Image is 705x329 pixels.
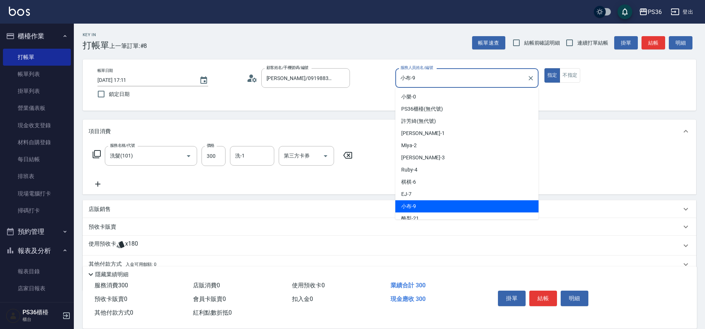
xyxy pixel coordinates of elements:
[391,282,426,289] span: 業績合計 300
[3,280,71,297] a: 店家日報表
[577,39,608,47] span: 連續打單結帳
[3,241,71,260] button: 報表及分析
[292,295,313,302] span: 扣入金 0
[23,316,60,323] p: 櫃台
[3,83,71,100] a: 掛單列表
[320,150,331,162] button: Open
[207,143,214,148] label: 價格
[561,291,588,306] button: 明細
[3,27,71,46] button: 櫃檯作業
[109,90,130,98] span: 鎖定日期
[83,200,696,218] div: 店販銷售
[3,66,71,83] a: 帳單列表
[3,168,71,185] a: 排班表
[193,295,226,302] span: 會員卡販賣 0
[95,271,128,278] p: 隱藏業績明細
[3,222,71,241] button: 預約管理
[83,32,109,37] h2: Key In
[292,282,325,289] span: 使用預收卡 0
[498,291,526,306] button: 掛單
[648,7,662,17] div: PS36
[83,236,696,256] div: 使用預收卡x180
[110,143,135,148] label: 服務名稱/代號
[3,117,71,134] a: 現金收支登錄
[669,36,692,50] button: 明細
[524,39,560,47] span: 結帳前確認明細
[94,282,128,289] span: 服務消費 300
[89,128,111,135] p: 項目消費
[401,142,417,149] span: Miya -2
[401,178,416,186] span: 棋棋 -6
[3,100,71,117] a: 營業儀表板
[401,117,436,125] span: 許芳綺 (無代號)
[401,105,443,113] span: PS36櫃檯 (無代號)
[401,166,417,174] span: Ruby -4
[89,223,116,231] p: 預收卡販賣
[97,74,192,86] input: YYYY/MM/DD hh:mm
[560,68,580,83] button: 不指定
[6,308,21,323] img: Person
[83,218,696,236] div: 預收卡販賣
[3,151,71,168] a: 每日結帳
[618,4,632,19] button: save
[3,202,71,219] a: 掃碼打卡
[401,215,419,222] span: 酪梨 -21
[526,73,536,83] button: Clear
[401,154,445,162] span: [PERSON_NAME] -3
[94,295,127,302] span: 預收卡販賣 0
[3,297,71,314] a: 互助日報表
[472,36,505,50] button: 帳單速查
[401,190,412,198] span: EJ -7
[89,205,111,213] p: 店販銷售
[401,202,416,210] span: 小布 -9
[3,49,71,66] a: 打帳單
[401,129,445,137] span: [PERSON_NAME] -1
[3,134,71,151] a: 材料自購登錄
[401,93,416,101] span: 小樂 -0
[636,4,665,20] button: PS36
[193,282,220,289] span: 店販消費 0
[195,72,213,89] button: Choose date, selected date is 2025-08-19
[89,240,116,251] p: 使用預收卡
[614,36,638,50] button: 掛單
[642,36,665,50] button: 結帳
[9,7,30,16] img: Logo
[109,41,147,51] span: 上一筆訂單:#8
[97,68,113,73] label: 帳單日期
[266,65,309,70] label: 顧客姓名/手機號碼/編號
[3,263,71,280] a: 報表目錄
[400,65,433,70] label: 服務人員姓名/編號
[125,262,157,267] span: 入金可用餘額: 0
[3,185,71,202] a: 現場電腦打卡
[391,295,426,302] span: 現金應收 300
[193,309,232,316] span: 紅利點數折抵 0
[83,120,696,143] div: 項目消費
[89,260,157,269] p: 其他付款方式
[544,68,560,83] button: 指定
[94,309,133,316] span: 其他付款方式 0
[83,256,696,273] div: 其他付款方式入金可用餘額: 0
[83,40,109,51] h3: 打帳單
[23,309,60,316] h5: PS36櫃檯
[125,240,138,251] span: x180
[183,150,195,162] button: Open
[529,291,557,306] button: 結帳
[668,5,696,19] button: 登出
